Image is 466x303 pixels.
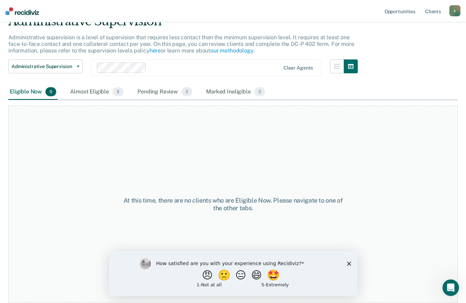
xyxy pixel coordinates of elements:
[121,197,345,212] div: At this time, there are no clients who are Eligible Now. Please navigate to one of the other tabs.
[69,84,125,100] div: Almost Eligible3
[254,87,265,96] span: 2
[283,65,313,71] div: Clear agents
[8,14,358,34] div: Administrative Supervision
[6,7,39,15] img: Recidiviz
[11,64,74,69] span: Administrative Supervision
[136,84,194,100] div: Pending Review2
[442,279,459,296] iframe: Intercom live chat
[8,84,58,100] div: Eligible Now0
[449,5,460,16] button: k
[45,87,56,96] span: 0
[109,251,357,296] iframe: Survey by Kim from Recidiviz
[210,47,253,54] a: our methodology
[8,59,83,73] button: Administrative Supervision
[205,84,266,100] div: Marked Ineligible2
[150,47,161,54] a: here
[8,34,354,54] p: Administrative supervision is a level of supervision that requires less contact than the minimum ...
[181,87,192,96] span: 2
[112,87,124,96] span: 3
